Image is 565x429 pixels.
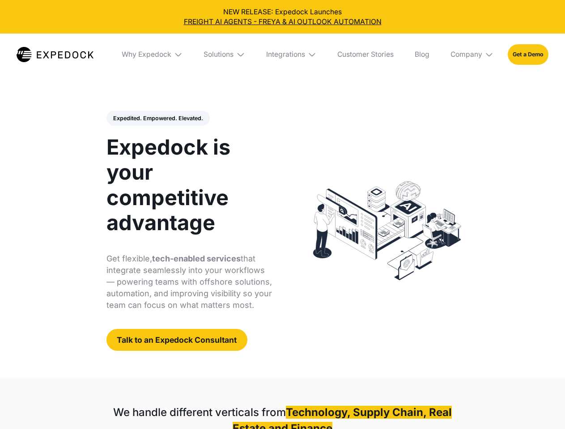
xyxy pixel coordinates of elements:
div: Integrations [266,50,305,59]
div: Why Expedock [115,34,190,76]
a: Talk to an Expedock Consultant [106,329,247,351]
a: Get a Demo [508,44,548,64]
iframe: Chat Widget [520,386,565,429]
div: Why Expedock [122,50,171,59]
div: NEW RELEASE: Expedock Launches [7,7,558,27]
a: FREIGHT AI AGENTS - FREYA & AI OUTLOOK AUTOMATION [7,17,558,27]
a: Customer Stories [330,34,400,76]
div: Solutions [197,34,252,76]
div: Company [443,34,501,76]
p: Get flexible, that integrate seamlessly into your workflows — powering teams with offshore soluti... [106,253,272,311]
strong: We handle different verticals from [113,406,286,419]
a: Blog [408,34,436,76]
h1: Expedock is your competitive advantage [106,135,272,235]
strong: tech-enabled services [152,254,241,263]
div: Solutions [204,50,234,59]
div: Integrations [259,34,323,76]
div: Company [450,50,482,59]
